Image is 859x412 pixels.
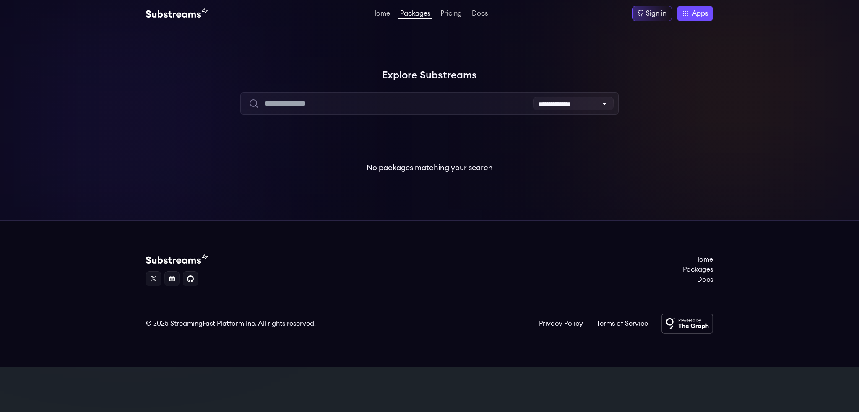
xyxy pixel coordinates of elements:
a: Sign in [632,6,672,21]
p: No packages matching your search [367,162,493,174]
div: © 2025 StreamingFast Platform Inc. All rights reserved. [146,319,316,329]
a: Docs [683,275,713,285]
a: Home [683,254,713,264]
h1: Explore Substreams [146,67,713,84]
a: Packages [398,10,432,19]
img: Powered by The Graph [661,314,713,334]
span: Apps [692,8,708,18]
a: Docs [470,10,489,18]
a: Home [370,10,392,18]
a: Privacy Policy [539,319,583,329]
a: Pricing [439,10,463,18]
a: Terms of Service [596,319,648,329]
img: Substream's logo [146,8,208,18]
img: Substream's logo [146,254,208,264]
a: Packages [683,264,713,275]
div: Sign in [646,8,666,18]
